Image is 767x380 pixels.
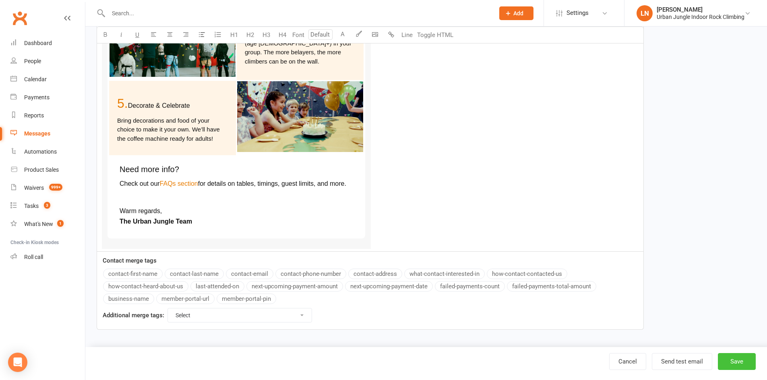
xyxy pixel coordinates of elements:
a: Cancel [609,353,646,370]
span: Settings [566,4,589,22]
div: Open Intercom Messenger [8,353,27,372]
button: Add [499,6,533,20]
div: Waivers [24,185,44,191]
span: U [135,31,139,39]
span: Warm regards, [120,207,162,214]
div: Messages [24,130,50,137]
button: business-name [103,294,154,304]
span: 3 [44,202,50,209]
button: contact-phone-number [275,269,346,279]
div: Roll call [24,254,43,260]
button: contact-last-name [165,269,224,279]
button: what-contact-interested-in [404,269,485,279]
span: for details on tables, timings, guest limits, and more. [198,180,346,187]
span: Check out our [120,180,160,187]
a: Waivers 999+ [10,179,85,197]
span: The Urban Jungle Team [120,218,192,225]
div: Product Sales [24,166,59,173]
button: how-contact-heard-about-us [103,281,188,292]
button: Send test email [652,353,712,370]
button: next-upcoming-payment-amount [246,281,343,292]
button: Line [399,27,415,43]
button: H4 [274,27,290,43]
button: last-attended-on [190,281,244,292]
a: Roll call [10,248,85,266]
div: LN [637,5,653,21]
button: Toggle HTML [415,27,455,43]
div: Dashboard [24,40,52,46]
span: Bring decorations and food of your choice to make it your own. We’ll have the coffee machine read... [117,117,221,142]
span: Make sure you have enough belayers (age [DEMOGRAPHIC_DATA]+) in your group. The more belayers, th... [245,31,353,65]
span: 999+ [49,184,62,191]
a: Reports [10,107,85,125]
a: People [10,52,85,70]
button: Save [718,353,756,370]
span: Need more info? [120,165,179,174]
a: What's New1 [10,215,85,233]
div: Tasks [24,203,39,209]
button: failed-payments-count [435,281,505,292]
input: Search... [106,8,489,19]
button: H1 [226,27,242,43]
button: contact-email [226,269,273,279]
div: Automations [24,148,57,155]
a: Calendar [10,70,85,88]
button: member-portal-url [156,294,215,304]
button: H2 [242,27,258,43]
div: People [24,58,41,64]
span: FAQs section [160,180,198,187]
div: Reports [24,112,44,119]
button: member-portal-pin [217,294,276,304]
a: Tasks 3 [10,197,85,215]
div: What's New [24,221,53,227]
div: [PERSON_NAME] [657,6,744,13]
button: failed-payments-total-amount [507,281,596,292]
img: bday-celebrate.jpg [237,81,363,152]
span: 1 [57,220,64,227]
label: Additional merge tags: [103,310,164,320]
a: Product Sales [10,161,85,179]
a: Automations [10,143,85,161]
span: Decorate & Celebrate [128,102,190,109]
button: contact-address [348,269,402,279]
button: U [129,27,145,43]
a: Clubworx [10,8,30,28]
div: Calendar [24,76,47,82]
input: Default [308,29,333,40]
a: Messages [10,125,85,143]
button: how-contact-contacted-us [487,269,567,279]
div: Urban Jungle Indoor Rock Climbing [657,13,744,21]
div: Payments [24,94,50,101]
span: 5. [117,96,128,111]
span: Add [513,10,523,16]
button: next-upcoming-payment-date [345,281,433,292]
button: H3 [258,27,274,43]
a: Payments [10,88,85,107]
button: A [335,27,351,43]
a: Dashboard [10,34,85,52]
label: Contact merge tags [103,256,157,265]
button: Font [290,27,306,43]
button: contact-first-name [103,269,163,279]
